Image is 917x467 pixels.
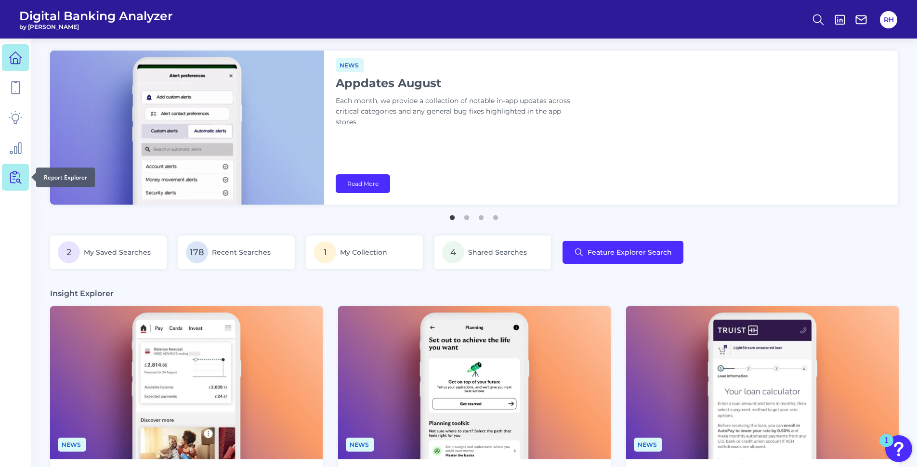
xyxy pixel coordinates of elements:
[186,241,208,263] span: 178
[634,440,662,449] a: News
[634,438,662,452] span: News
[476,210,486,220] button: 3
[346,440,374,449] a: News
[885,435,912,462] button: Open Resource Center, 1 new notification
[19,9,173,23] span: Digital Banking Analyzer
[336,96,576,128] p: Each month, we provide a collection of notable in-app updates across critical categories and any ...
[58,438,86,452] span: News
[212,248,271,257] span: Recent Searches
[336,60,364,69] a: News
[336,58,364,72] span: News
[50,288,114,298] h3: Insight Explorer
[336,76,576,90] h1: Appdates August
[626,306,899,459] img: News - Phone (3).png
[50,235,167,269] a: 2My Saved Searches
[880,11,897,28] button: RH
[563,241,683,264] button: Feature Explorer Search
[178,235,295,269] a: 178Recent Searches
[442,241,464,263] span: 4
[50,306,323,459] img: News - Phone.png
[447,210,457,220] button: 1
[434,235,551,269] a: 4Shared Searches
[306,235,423,269] a: 1My Collection
[491,210,500,220] button: 4
[314,241,336,263] span: 1
[588,248,672,256] span: Feature Explorer Search
[58,241,80,263] span: 2
[340,248,387,257] span: My Collection
[346,438,374,452] span: News
[36,168,95,187] div: Report Explorer
[468,248,527,257] span: Shared Searches
[84,248,151,257] span: My Saved Searches
[50,51,324,205] img: bannerImg
[19,23,173,30] span: by [PERSON_NAME]
[58,440,86,449] a: News
[884,441,889,453] div: 1
[462,210,472,220] button: 2
[338,306,611,459] img: News - Phone (4).png
[336,174,390,193] a: Read More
